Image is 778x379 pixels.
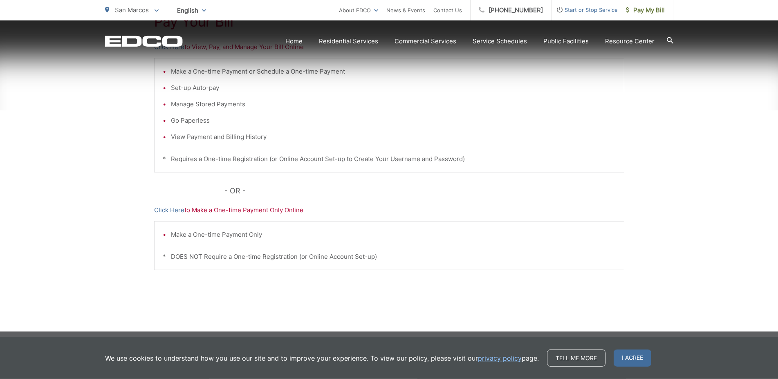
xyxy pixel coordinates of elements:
[171,116,616,126] li: Go Paperless
[154,205,624,215] p: to Make a One-time Payment Only Online
[339,5,378,15] a: About EDCO
[626,5,665,15] span: Pay My Bill
[171,3,212,18] span: English
[105,353,539,363] p: We use cookies to understand how you use our site and to improve your experience. To view our pol...
[115,6,149,14] span: San Marcos
[395,36,456,46] a: Commercial Services
[319,36,378,46] a: Residential Services
[605,36,655,46] a: Resource Center
[171,67,616,76] li: Make a One-time Payment or Schedule a One-time Payment
[543,36,589,46] a: Public Facilities
[433,5,462,15] a: Contact Us
[614,350,651,367] span: I agree
[478,353,522,363] a: privacy policy
[105,36,183,47] a: EDCD logo. Return to the homepage.
[163,252,616,262] p: * DOES NOT Require a One-time Registration (or Online Account Set-up)
[154,205,184,215] a: Click Here
[224,185,624,197] p: - OR -
[386,5,425,15] a: News & Events
[473,36,527,46] a: Service Schedules
[171,230,616,240] li: Make a One-time Payment Only
[163,154,616,164] p: * Requires a One-time Registration (or Online Account Set-up to Create Your Username and Password)
[171,99,616,109] li: Manage Stored Payments
[171,83,616,93] li: Set-up Auto-pay
[171,132,616,142] li: View Payment and Billing History
[285,36,303,46] a: Home
[547,350,605,367] a: Tell me more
